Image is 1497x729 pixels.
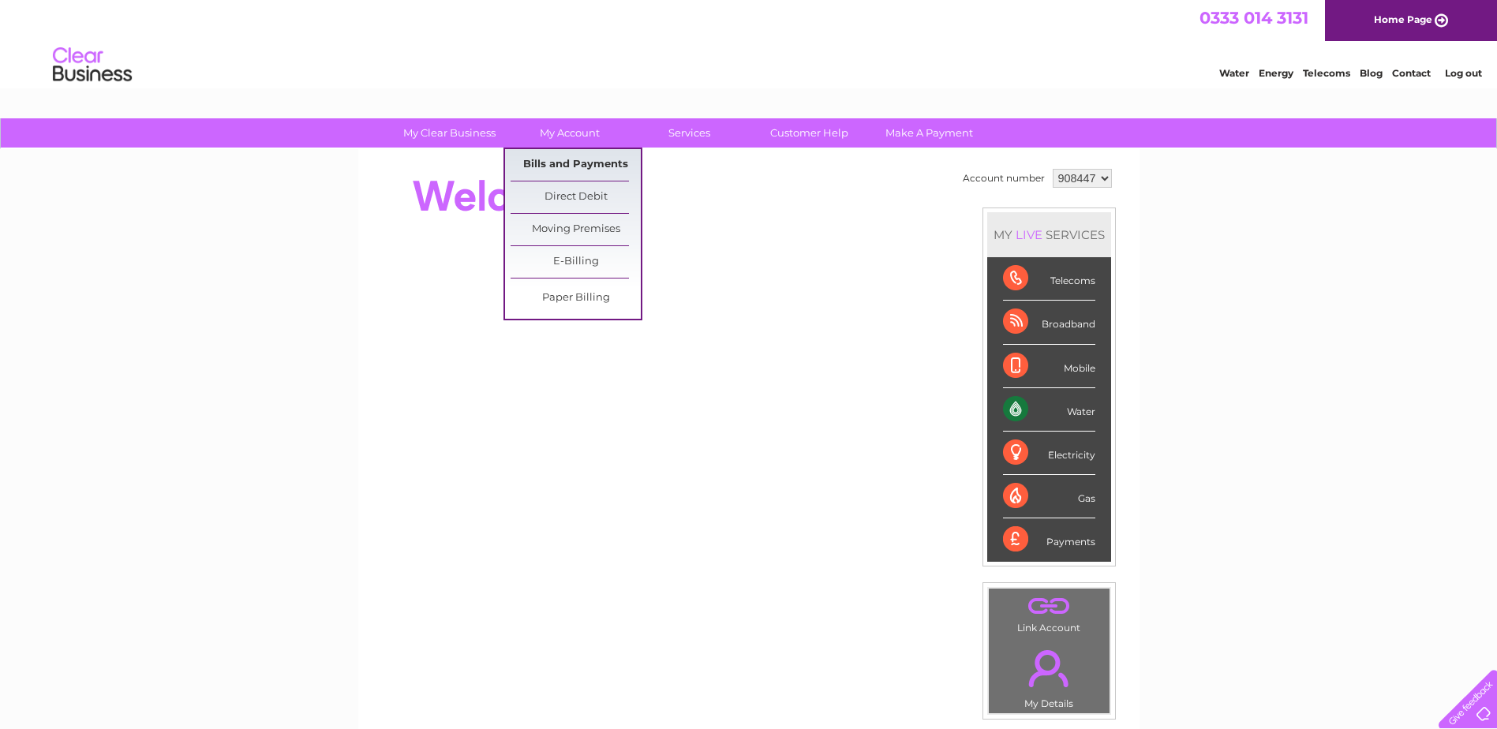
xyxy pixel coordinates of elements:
[1360,67,1383,79] a: Blog
[52,41,133,89] img: logo.png
[624,118,754,148] a: Services
[511,282,641,314] a: Paper Billing
[1199,8,1308,28] a: 0333 014 3131
[1003,257,1095,301] div: Telecoms
[1392,67,1431,79] a: Contact
[993,593,1106,620] a: .
[988,637,1110,714] td: My Details
[376,9,1122,77] div: Clear Business is a trading name of Verastar Limited (registered in [GEOGRAPHIC_DATA] No. 3667643...
[384,118,515,148] a: My Clear Business
[511,181,641,213] a: Direct Debit
[504,118,634,148] a: My Account
[1003,345,1095,388] div: Mobile
[864,118,994,148] a: Make A Payment
[1012,227,1046,242] div: LIVE
[744,118,874,148] a: Customer Help
[988,588,1110,637] td: Link Account
[959,165,1049,192] td: Account number
[1003,518,1095,561] div: Payments
[1003,301,1095,344] div: Broadband
[1445,67,1482,79] a: Log out
[1219,67,1249,79] a: Water
[1259,67,1293,79] a: Energy
[511,149,641,181] a: Bills and Payments
[1003,388,1095,432] div: Water
[987,212,1111,257] div: MY SERVICES
[1003,432,1095,475] div: Electricity
[511,214,641,245] a: Moving Premises
[1303,67,1350,79] a: Telecoms
[993,641,1106,696] a: .
[1003,475,1095,518] div: Gas
[511,246,641,278] a: E-Billing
